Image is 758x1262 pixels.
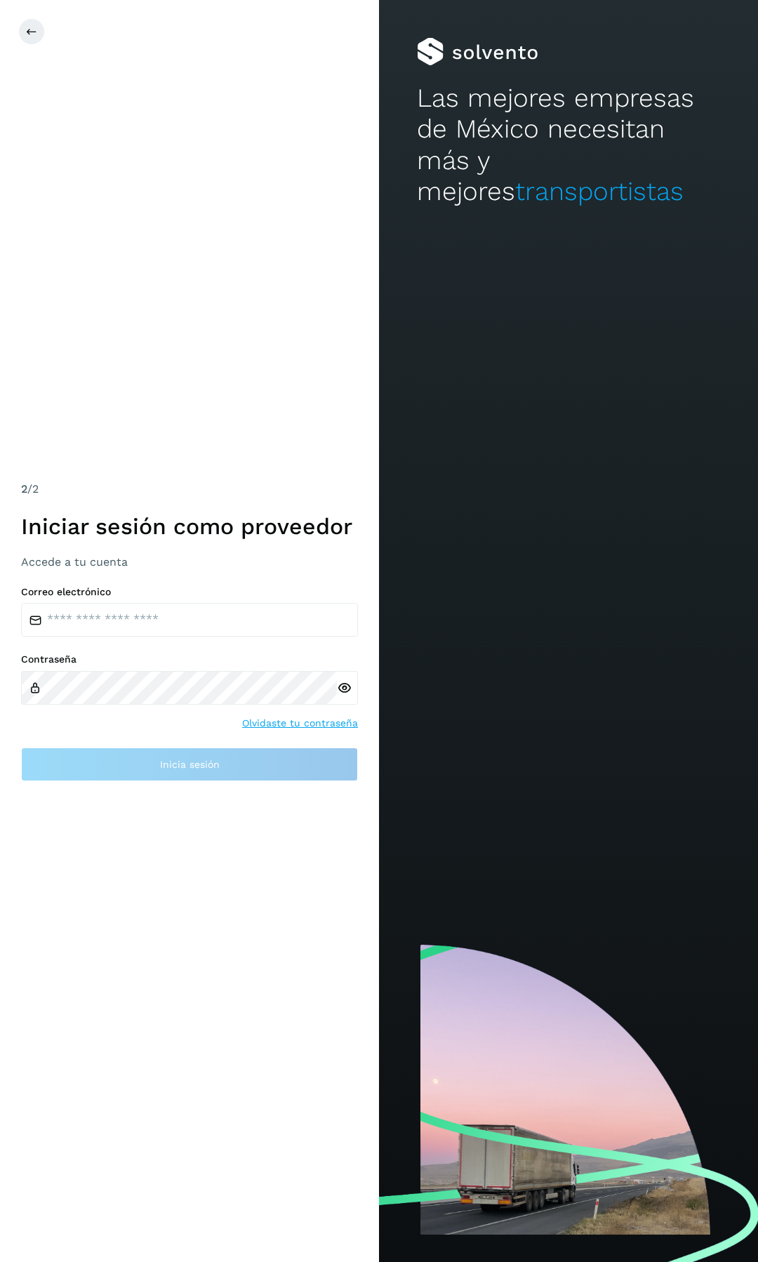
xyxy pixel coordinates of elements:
[21,555,358,569] h3: Accede a tu cuenta
[21,748,358,781] button: Inicia sesión
[21,586,358,598] label: Correo electrónico
[417,83,720,208] h2: Las mejores empresas de México necesitan más y mejores
[21,653,358,665] label: Contraseña
[21,513,358,540] h1: Iniciar sesión como proveedor
[21,481,358,498] div: /2
[160,759,220,769] span: Inicia sesión
[515,176,684,206] span: transportistas
[21,482,27,496] span: 2
[242,716,358,731] a: Olvidaste tu contraseña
